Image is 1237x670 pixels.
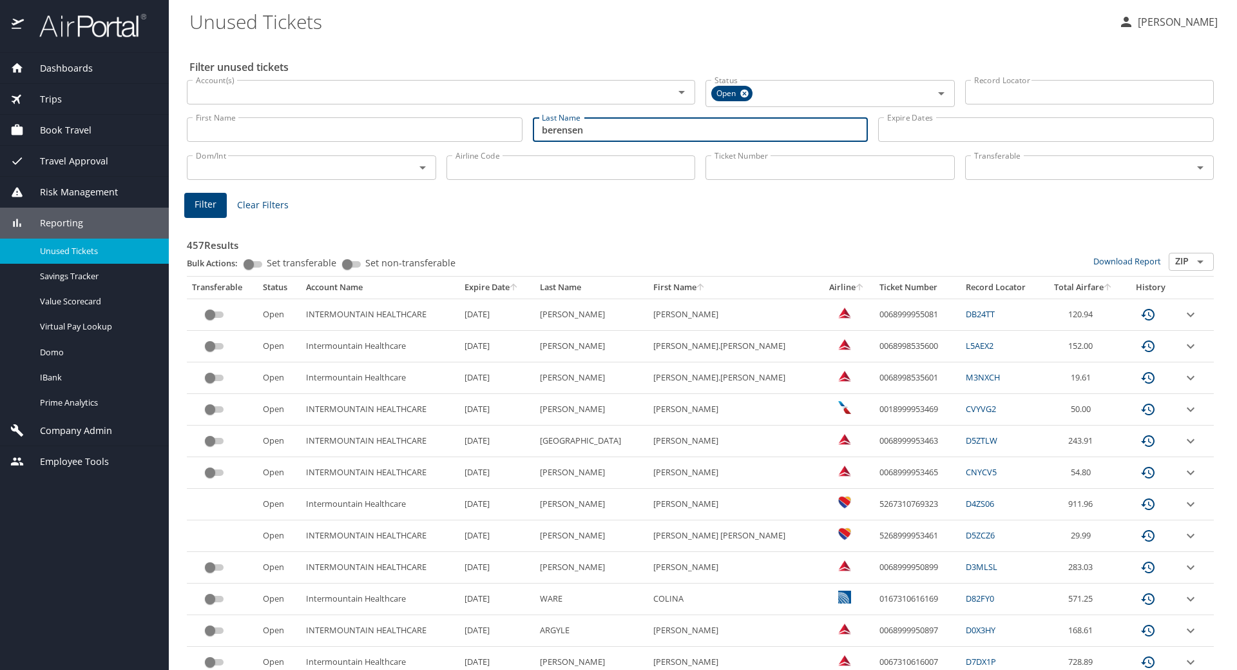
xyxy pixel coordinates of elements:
[535,299,647,330] td: [PERSON_NAME]
[414,159,432,177] button: Open
[838,622,851,635] img: Delta Airlines
[189,57,1216,77] h2: Filter unused tickets
[673,83,691,101] button: Open
[932,84,950,103] button: Open
[258,362,301,394] td: Open
[961,277,1042,299] th: Record Locator
[535,615,647,647] td: ARGYLE
[874,362,961,394] td: 0068998535601
[838,496,851,509] img: Southwest Airlines
[838,591,851,604] img: United Airlines
[648,520,821,552] td: [PERSON_NAME] [PERSON_NAME]
[535,552,647,584] td: [PERSON_NAME]
[1134,14,1218,30] p: [PERSON_NAME]
[459,615,535,647] td: [DATE]
[24,92,62,106] span: Trips
[874,299,961,330] td: 0068999955081
[459,394,535,426] td: [DATE]
[40,371,153,384] span: IBank
[258,277,301,299] th: Status
[535,457,647,489] td: [PERSON_NAME]
[1124,277,1178,299] th: History
[535,331,647,362] td: [PERSON_NAME]
[1042,331,1123,362] td: 152.00
[966,340,993,351] a: L5AEX2
[24,216,83,230] span: Reporting
[25,13,146,38] img: airportal-logo.png
[1113,10,1223,34] button: [PERSON_NAME]
[1191,159,1209,177] button: Open
[966,435,997,446] a: D5ZTLW
[24,424,112,438] span: Company Admin
[874,426,961,457] td: 0068999953463
[237,197,289,213] span: Clear Filters
[1183,560,1198,575] button: expand row
[301,552,460,584] td: INTERMOUNTAIN HEALTHCARE
[874,457,961,489] td: 0068999953465
[648,489,821,520] td: [PERSON_NAME]
[874,615,961,647] td: 0068999950897
[535,394,647,426] td: [PERSON_NAME]
[459,362,535,394] td: [DATE]
[187,257,248,269] p: Bulk Actions:
[258,299,301,330] td: Open
[459,552,535,584] td: [DATE]
[1042,520,1123,552] td: 29.99
[192,282,253,293] div: Transferable
[1042,584,1123,615] td: 571.25
[648,552,821,584] td: [PERSON_NAME]
[966,371,1000,383] a: M3NXCH
[648,584,821,615] td: COLINA
[535,362,647,394] td: [PERSON_NAME]
[874,552,961,584] td: 0068999950899
[838,306,851,319] img: Delta Airlines
[966,498,994,509] a: D4ZS06
[301,520,460,552] td: INTERMOUNTAIN HEALTHCARE
[648,394,821,426] td: [PERSON_NAME]
[301,457,460,489] td: INTERMOUNTAIN HEALTHCARE
[1183,339,1198,354] button: expand row
[648,362,821,394] td: [PERSON_NAME].[PERSON_NAME]
[838,464,851,477] img: Delta Airlines
[40,397,153,409] span: Prime Analytics
[40,295,153,308] span: Value Scorecard
[838,527,851,540] img: Southwest Airlines
[301,277,460,299] th: Account Name
[838,369,851,382] img: Delta Airlines
[1191,253,1209,271] button: Open
[874,489,961,520] td: 5267310769323
[1042,457,1123,489] td: 54.80
[1104,284,1113,292] button: sort
[258,552,301,584] td: Open
[459,520,535,552] td: [DATE]
[966,593,994,604] a: D82FY0
[535,277,647,299] th: Last Name
[874,520,961,552] td: 5268999953461
[24,455,109,469] span: Employee Tools
[1042,299,1123,330] td: 120.94
[1183,370,1198,386] button: expand row
[1183,591,1198,607] button: expand row
[301,362,460,394] td: Intermountain Healthcare
[820,277,874,299] th: Airline
[1183,623,1198,638] button: expand row
[1042,362,1123,394] td: 19.61
[648,426,821,457] td: [PERSON_NAME]
[301,426,460,457] td: INTERMOUNTAIN HEALTHCARE
[189,1,1108,41] h1: Unused Tickets
[258,426,301,457] td: Open
[966,403,996,415] a: CVYVG2
[966,529,995,541] a: D5ZCZ6
[258,331,301,362] td: Open
[838,433,851,446] img: Delta Airlines
[301,615,460,647] td: INTERMOUNTAIN HEALTHCARE
[1042,552,1123,584] td: 283.03
[711,87,743,101] span: Open
[258,615,301,647] td: Open
[648,615,821,647] td: [PERSON_NAME]
[459,426,535,457] td: [DATE]
[648,457,821,489] td: [PERSON_NAME]
[966,656,996,667] a: D7DX1P
[874,584,961,615] td: 0167310616169
[195,197,216,213] span: Filter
